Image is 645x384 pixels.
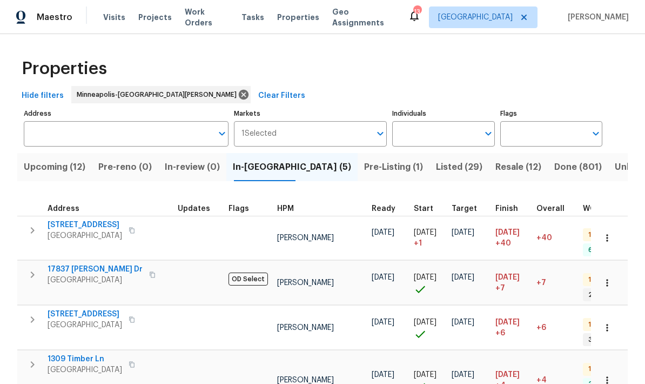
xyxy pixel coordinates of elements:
span: +4 [536,376,547,384]
span: 1 Selected [241,129,277,138]
span: 1 QC [584,320,607,329]
span: [DATE] [372,229,394,236]
span: +7 [495,283,505,294]
span: Clear Filters [258,89,305,103]
td: Scheduled to finish 6 day(s) late [491,306,532,350]
span: Properties [277,12,319,23]
div: 13 [413,6,421,17]
button: Open [373,126,388,141]
span: Target [452,205,477,213]
span: Finish [495,205,518,213]
span: [DATE] [452,371,474,379]
span: [DATE] [414,371,436,379]
span: +40 [536,234,552,242]
span: [DATE] [495,229,520,236]
span: [DATE] [452,229,474,236]
span: Overall [536,205,565,213]
span: [GEOGRAPHIC_DATA] [48,320,122,330]
span: [DATE] [495,274,520,281]
span: Properties [22,63,107,74]
span: +40 [495,238,511,249]
span: +6 [495,328,505,339]
td: 40 day(s) past target finish date [532,216,579,260]
span: Hide filters [22,89,64,103]
span: [DATE] [495,319,520,326]
span: [GEOGRAPHIC_DATA] [438,12,513,23]
span: [DATE] [452,319,474,326]
span: [GEOGRAPHIC_DATA] [48,275,143,286]
span: In-[GEOGRAPHIC_DATA] (5) [233,160,351,175]
span: WO Completion [583,205,642,213]
button: Hide filters [17,86,68,106]
span: 17837 [PERSON_NAME] Dr [48,264,143,275]
span: Geo Assignments [332,6,395,28]
span: Resale (12) [495,160,541,175]
td: Scheduled to finish 40 day(s) late [491,216,532,260]
span: 1309 Timber Ln [48,354,122,365]
span: [GEOGRAPHIC_DATA] [48,365,122,375]
span: [PERSON_NAME] [277,234,334,242]
span: Pre-Listing (1) [364,160,423,175]
span: [PERSON_NAME] [563,12,629,23]
span: Ready [372,205,395,213]
span: 1 QC [584,275,607,284]
span: [DATE] [372,319,394,326]
span: [DATE] [372,274,394,281]
label: Individuals [392,110,494,117]
span: Address [48,205,79,213]
span: [STREET_ADDRESS] [48,220,122,230]
label: Markets [234,110,387,117]
span: Upcoming (12) [24,160,85,175]
span: +7 [536,279,546,287]
span: [PERSON_NAME] [277,279,334,287]
span: [DATE] [414,229,436,236]
span: HPM [277,205,294,213]
span: [PERSON_NAME] [277,376,334,384]
span: [DATE] [414,319,436,326]
span: + 1 [414,238,422,249]
span: [DATE] [452,274,474,281]
div: Days past target finish date [536,205,574,213]
span: [DATE] [372,371,394,379]
span: 1 QC [584,230,607,240]
button: Open [481,126,496,141]
td: Scheduled to finish 7 day(s) late [491,261,532,305]
span: Visits [103,12,125,23]
span: Tasks [241,14,264,21]
span: Projects [138,12,172,23]
label: Flags [500,110,602,117]
span: Minneapolis-[GEOGRAPHIC_DATA][PERSON_NAME] [77,89,241,100]
span: +6 [536,324,546,332]
label: Address [24,110,229,117]
span: Pre-reno (0) [98,160,152,175]
td: 6 day(s) past target finish date [532,306,579,350]
button: Open [214,126,230,141]
span: [GEOGRAPHIC_DATA] [48,230,122,241]
span: Work Orders [185,6,229,28]
span: 1 QC [584,365,607,374]
td: 7 day(s) past target finish date [532,261,579,305]
span: 6 Done [584,246,615,255]
div: Target renovation project end date [452,205,487,213]
span: In-review (0) [165,160,220,175]
span: Maestro [37,12,72,23]
span: Listed (29) [436,160,482,175]
td: Project started 1 days late [409,216,447,260]
td: Project started on time [409,306,447,350]
span: [PERSON_NAME] [277,324,334,332]
span: 2 Accepted [584,290,631,300]
span: Start [414,205,433,213]
button: Clear Filters [254,86,310,106]
div: Earliest renovation start date (first business day after COE or Checkout) [372,205,405,213]
div: Actual renovation start date [414,205,443,213]
span: [DATE] [495,371,520,379]
span: Flags [229,205,249,213]
button: Open [588,126,603,141]
span: 3 Accepted [584,335,631,345]
span: Done (801) [554,160,602,175]
span: [STREET_ADDRESS] [48,309,122,320]
span: [DATE] [414,274,436,281]
td: Project started on time [409,261,447,305]
div: Minneapolis-[GEOGRAPHIC_DATA][PERSON_NAME] [71,86,251,103]
span: OD Select [229,273,268,286]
